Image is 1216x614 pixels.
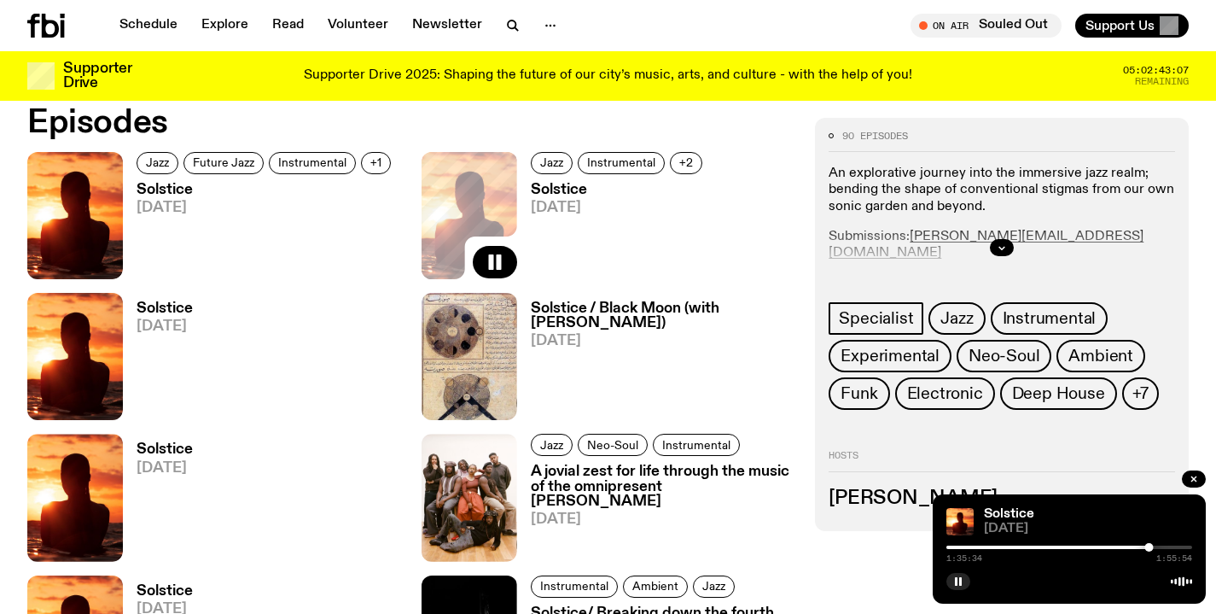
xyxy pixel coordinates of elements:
[402,14,492,38] a: Newsletter
[137,301,193,316] h3: Solstice
[123,442,193,561] a: Solstice[DATE]
[137,201,396,215] span: [DATE]
[191,14,259,38] a: Explore
[137,461,193,476] span: [DATE]
[269,152,356,174] a: Instrumental
[540,580,608,593] span: Instrumental
[1156,554,1192,563] span: 1:55:54
[1135,77,1189,86] span: Remaining
[27,434,123,561] img: A girl standing in the ocean as waist level, staring into the rise of the sun.
[662,439,730,452] span: Instrumental
[829,452,1175,472] h2: Hosts
[137,183,396,197] h3: Solstice
[829,341,951,373] a: Experimental
[1132,385,1149,404] span: +7
[278,156,346,169] span: Instrumental
[531,201,707,215] span: [DATE]
[587,156,655,169] span: Instrumental
[839,310,913,329] span: Specialist
[27,152,123,279] img: A girl standing in the ocean as waist level, staring into the rise of the sun.
[146,156,169,169] span: Jazz
[1003,310,1097,329] span: Instrumental
[540,439,563,452] span: Jazz
[679,156,693,169] span: +2
[829,378,889,411] a: Funk
[842,132,908,141] span: 90 episodes
[578,434,648,456] a: Neo-Soul
[531,334,795,348] span: [DATE]
[895,378,995,411] a: Electronic
[841,385,877,404] span: Funk
[693,576,735,598] a: Jazz
[531,301,795,330] h3: Solstice / Black Moon (with [PERSON_NAME])
[531,576,618,598] a: Instrumental
[632,580,678,593] span: Ambient
[63,61,131,91] h3: Supporter Drive
[928,303,985,336] a: Jazz
[653,434,740,456] a: Instrumental
[531,465,795,508] h3: A jovial zest for life through the music of the omnipresent [PERSON_NAME]
[531,434,573,456] a: Jazz
[531,152,573,174] a: Jazz
[27,293,123,420] img: A girl standing in the ocean as waist level, staring into the rise of the sun.
[829,303,923,336] a: Specialist
[670,152,702,174] button: +2
[304,68,912,84] p: Supporter Drive 2025: Shaping the future of our city’s music, arts, and culture - with the help o...
[1012,385,1105,404] span: Deep House
[540,156,563,169] span: Jazz
[1085,18,1155,33] span: Support Us
[531,183,707,197] h3: Solstice
[1123,66,1189,75] span: 05:02:43:07
[957,341,1051,373] a: Neo-Soul
[1056,341,1145,373] a: Ambient
[317,14,399,38] a: Volunteer
[137,442,193,457] h3: Solstice
[946,508,974,535] img: A girl standing in the ocean as waist level, staring into the rise of the sun.
[370,156,381,169] span: +1
[969,348,1039,366] span: Neo-Soul
[841,348,940,366] span: Experimental
[1068,348,1133,366] span: Ambient
[109,14,188,38] a: Schedule
[123,301,193,420] a: Solstice[DATE]
[984,507,1034,521] a: Solstice
[829,489,1175,508] h3: [PERSON_NAME]
[911,14,1062,38] button: On AirSouled Out
[123,183,396,279] a: Solstice[DATE]
[517,465,795,561] a: A jovial zest for life through the music of the omnipresent [PERSON_NAME][DATE]
[422,293,517,420] img: A scanned scripture of medieval islamic astrology illustrating an eclipse
[262,14,314,38] a: Read
[984,523,1192,535] span: [DATE]
[946,554,982,563] span: 1:35:34
[623,576,688,598] a: Ambient
[361,152,391,174] button: +1
[578,152,665,174] a: Instrumental
[1000,378,1117,411] a: Deep House
[422,434,517,561] img: All seven members of Kokoroko either standing, sitting or spread out on the ground. They are hudd...
[531,512,795,527] span: [DATE]
[702,580,725,593] span: Jazz
[829,167,1175,216] p: An explorative journey into the immersive jazz realm; bending the shape of conventional stigmas f...
[1075,14,1189,38] button: Support Us
[991,303,1108,336] a: Instrumental
[193,156,254,169] span: Future Jazz
[1122,378,1160,411] button: +7
[183,152,264,174] a: Future Jazz
[27,108,794,138] h2: Episodes
[137,319,193,334] span: [DATE]
[517,301,795,420] a: Solstice / Black Moon (with [PERSON_NAME])[DATE]
[517,183,707,279] a: Solstice[DATE]
[907,385,983,404] span: Electronic
[587,439,638,452] span: Neo-Soul
[137,152,178,174] a: Jazz
[137,584,193,599] h3: Solstice
[940,310,973,329] span: Jazz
